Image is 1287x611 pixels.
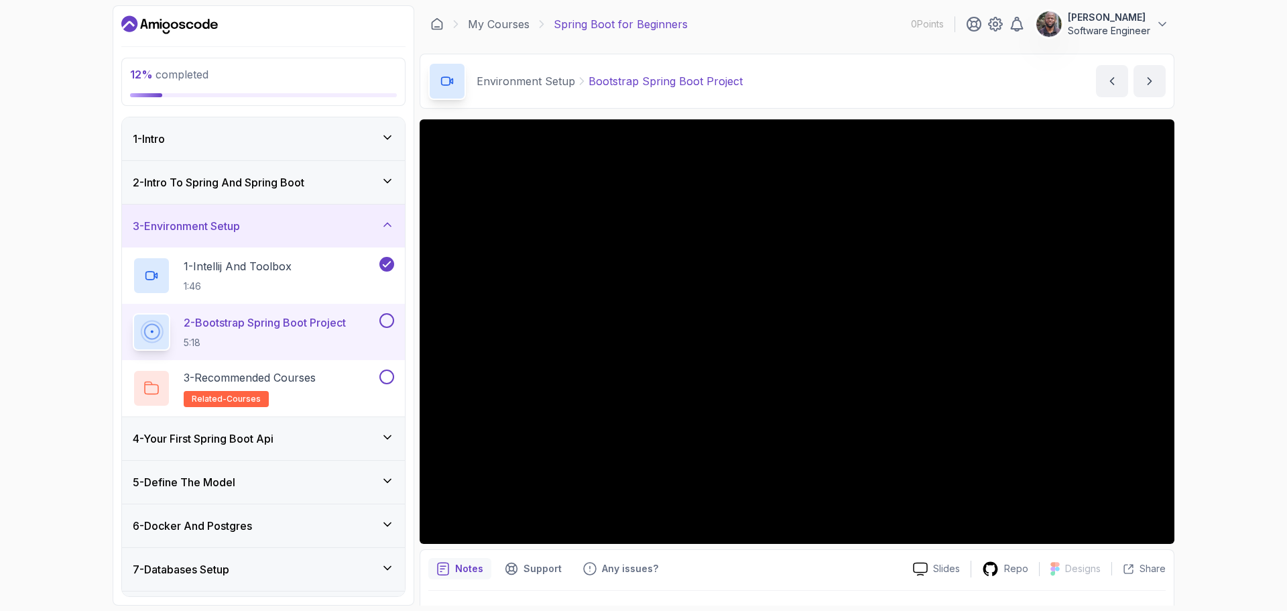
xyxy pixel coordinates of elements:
[122,548,405,591] button: 7-Databases Setup
[971,561,1039,577] a: Repo
[468,16,530,32] a: My Courses
[184,336,346,349] p: 5:18
[1096,65,1128,97] button: previous content
[911,17,944,31] p: 0 Points
[130,68,208,81] span: completed
[133,561,229,577] h3: 7 - Databases Setup
[589,73,743,89] p: Bootstrap Spring Boot Project
[933,562,960,575] p: Slides
[122,417,405,460] button: 4-Your First Spring Boot Api
[122,461,405,504] button: 5-Define The Model
[575,558,666,579] button: Feedback button
[602,562,658,575] p: Any issues?
[122,117,405,160] button: 1-Intro
[524,562,562,575] p: Support
[1140,562,1166,575] p: Share
[130,68,153,81] span: 12 %
[1036,11,1062,37] img: user profile image
[133,257,394,294] button: 1-Intellij And Toolbox1:46
[133,174,304,190] h3: 2 - Intro To Spring And Spring Boot
[122,205,405,247] button: 3-Environment Setup
[133,218,240,234] h3: 3 - Environment Setup
[121,14,218,36] a: Dashboard
[184,280,292,293] p: 1:46
[455,562,483,575] p: Notes
[184,315,346,331] p: 2 - Bootstrap Spring Boot Project
[902,562,971,576] a: Slides
[133,474,235,490] h3: 5 - Define The Model
[1111,562,1166,575] button: Share
[133,431,273,447] h3: 4 - Your First Spring Boot Api
[133,370,394,407] button: 3-Recommended Coursesrelated-courses
[133,313,394,351] button: 2-Bootstrap Spring Boot Project5:18
[133,131,165,147] h3: 1 - Intro
[122,504,405,547] button: 6-Docker And Postgres
[430,17,444,31] a: Dashboard
[184,258,292,274] p: 1 - Intellij And Toolbox
[554,16,688,32] p: Spring Boot for Beginners
[1065,562,1101,575] p: Designs
[1133,65,1166,97] button: next content
[428,558,491,579] button: notes button
[1068,11,1150,24] p: [PERSON_NAME]
[184,370,316,386] p: 3 - Recommended Courses
[477,73,575,89] p: Environment Setup
[1036,11,1169,38] button: user profile image[PERSON_NAME]Software Engineer
[420,119,1174,544] iframe: 2 - Bootstrap Spring Boot Project
[497,558,570,579] button: Support button
[1004,562,1028,575] p: Repo
[192,394,261,404] span: related-courses
[1068,24,1150,38] p: Software Engineer
[133,518,252,534] h3: 6 - Docker And Postgres
[122,161,405,204] button: 2-Intro To Spring And Spring Boot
